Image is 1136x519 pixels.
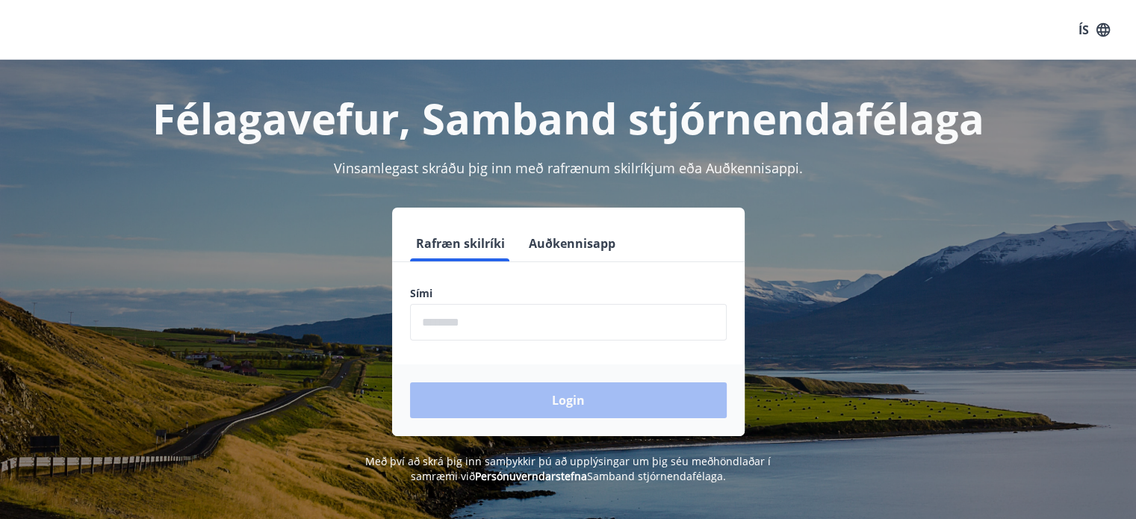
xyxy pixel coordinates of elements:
[365,454,771,483] span: Með því að skrá þig inn samþykkir þú að upplýsingar um þig séu meðhöndlaðar í samræmi við Samband...
[1070,16,1118,43] button: ÍS
[410,286,727,301] label: Sími
[475,469,587,483] a: Persónuverndarstefna
[49,90,1088,146] h1: Félagavefur, Samband stjórnendafélaga
[334,159,803,177] span: Vinsamlegast skráðu þig inn með rafrænum skilríkjum eða Auðkennisappi.
[523,226,621,261] button: Auðkennisapp
[410,226,511,261] button: Rafræn skilríki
